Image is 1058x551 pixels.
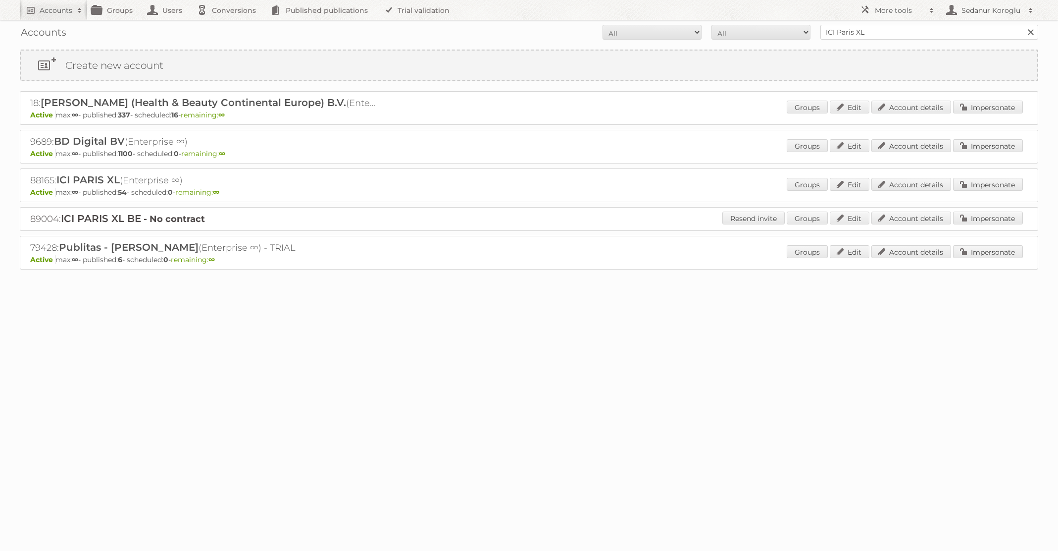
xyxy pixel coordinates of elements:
h2: 18: (Enterprise ∞) [30,97,377,110]
strong: 0 [163,255,168,264]
h2: 9689: (Enterprise ∞) [30,135,377,148]
strong: 6 [118,255,122,264]
h2: Accounts [40,5,72,15]
a: Impersonate [953,101,1023,113]
span: Active [30,149,55,158]
strong: ∞ [218,110,225,119]
a: Edit [830,212,869,224]
a: Account details [871,139,951,152]
p: max: - published: - scheduled: - [30,188,1028,197]
span: remaining: [171,255,215,264]
strong: 0 [168,188,173,197]
a: Groups [787,245,828,258]
a: Groups [787,139,828,152]
span: remaining: [181,149,225,158]
a: Account details [871,212,951,224]
a: 89004:ICI PARIS XL BE - No contract [30,214,205,224]
strong: 16 [171,110,178,119]
strong: - No contract [144,214,205,224]
a: Groups [787,212,828,224]
strong: ∞ [72,149,78,158]
span: Active [30,188,55,197]
p: max: - published: - scheduled: - [30,255,1028,264]
a: Impersonate [953,178,1023,191]
strong: ∞ [72,255,78,264]
span: remaining: [175,188,219,197]
strong: ∞ [72,188,78,197]
a: Edit [830,101,869,113]
strong: 337 [118,110,130,119]
strong: 0 [174,149,179,158]
p: max: - published: - scheduled: - [30,149,1028,158]
a: Edit [830,245,869,258]
h2: More tools [875,5,924,15]
h2: 79428: (Enterprise ∞) - TRIAL [30,241,377,254]
span: ICI PARIS XL [56,174,120,186]
a: Edit [830,139,869,152]
a: Impersonate [953,212,1023,224]
span: Publitas - [PERSON_NAME] [59,241,199,253]
span: remaining: [181,110,225,119]
a: Groups [787,178,828,191]
h2: 88165: (Enterprise ∞) [30,174,377,187]
a: Account details [871,245,951,258]
a: Resend invite [722,212,785,224]
a: Account details [871,178,951,191]
a: Create new account [21,51,1037,80]
a: Edit [830,178,869,191]
p: max: - published: - scheduled: - [30,110,1028,119]
span: Active [30,110,55,119]
strong: 54 [118,188,127,197]
span: [PERSON_NAME] (Health & Beauty Continental Europe) B.V. [41,97,346,109]
span: Active [30,255,55,264]
strong: ∞ [72,110,78,119]
a: Account details [871,101,951,113]
h2: Sedanur Koroglu [959,5,1023,15]
a: Impersonate [953,139,1023,152]
strong: ∞ [213,188,219,197]
strong: 1100 [118,149,133,158]
span: BD Digital BV [54,135,125,147]
strong: ∞ [219,149,225,158]
strong: ∞ [208,255,215,264]
span: ICI PARIS XL BE [61,213,141,224]
a: Groups [787,101,828,113]
a: Impersonate [953,245,1023,258]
